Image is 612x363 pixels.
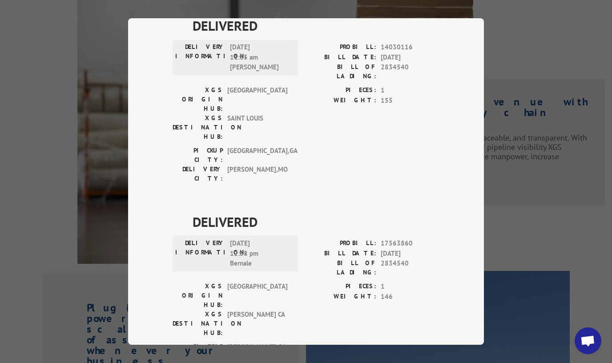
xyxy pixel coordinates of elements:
label: PICKUP CITY: [173,342,223,361]
label: XGS ORIGIN HUB: [173,282,223,310]
span: [DATE] 12:58 pm Bernale [230,238,290,269]
span: [DATE] [381,52,439,62]
span: [GEOGRAPHIC_DATA] [227,85,287,113]
label: PROBILL: [306,42,376,52]
label: DELIVERY INFORMATION: [175,238,225,269]
span: 14030116 [381,42,439,52]
label: XGS DESTINATION HUB: [173,113,223,141]
label: WEIGHT: [306,95,376,105]
label: XGS DESTINATION HUB: [173,310,223,338]
span: SAINT LOUIS [227,113,287,141]
span: DELIVERED [193,16,439,36]
span: [GEOGRAPHIC_DATA] [227,282,287,310]
span: 2834540 [381,62,439,81]
span: [PERSON_NAME] CA [227,310,287,338]
label: BILL DATE: [306,248,376,258]
label: BILL OF LADING: [306,62,376,81]
span: [PERSON_NAME] , MO [227,165,287,183]
span: 1 [381,85,439,96]
span: 17563860 [381,238,439,249]
label: XGS ORIGIN HUB: [173,85,223,113]
span: 155 [381,95,439,105]
label: DELIVERY CITY: [173,165,223,183]
span: 146 [381,291,439,302]
label: BILL DATE: [306,52,376,62]
span: [PERSON_NAME] , GA [227,342,287,361]
span: [DATE] 11:35 am [PERSON_NAME] [230,42,290,73]
span: [DATE] [381,248,439,258]
label: DELIVERY INFORMATION: [175,42,225,73]
label: WEIGHT: [306,291,376,302]
label: PROBILL: [306,238,376,249]
span: 1 [381,282,439,292]
label: PIECES: [306,85,376,96]
label: PICKUP CITY: [173,146,223,165]
span: DELIVERED [193,212,439,232]
a: Open chat [575,327,601,354]
span: [GEOGRAPHIC_DATA] , GA [227,146,287,165]
span: 2834540 [381,258,439,277]
label: BILL OF LADING: [306,258,376,277]
label: PIECES: [306,282,376,292]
